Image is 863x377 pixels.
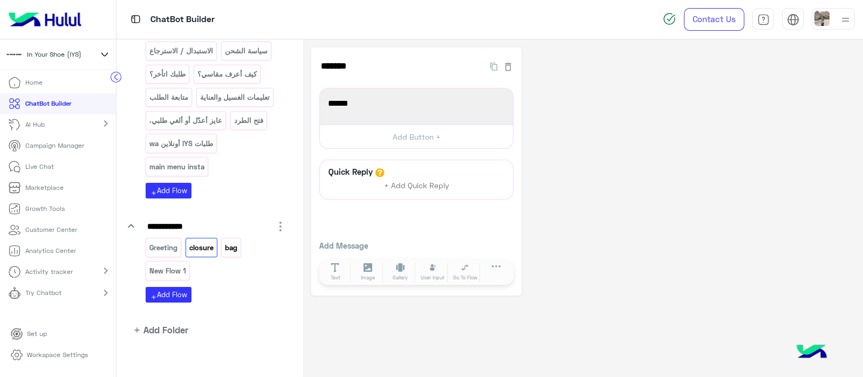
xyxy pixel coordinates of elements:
button: User Input [417,263,448,282]
button: Add Button + [320,125,513,149]
p: Campaign Manager [25,141,84,150]
mat-icon: chevron_right [99,117,112,130]
p: طلبك اتأخر؟ [149,68,187,80]
p: Growth Tools [25,204,65,214]
img: tab [757,13,770,26]
p: Home [25,78,43,87]
p: تعليمات الغسيل والعناية [199,91,270,104]
p: Customer Center [25,225,77,235]
p: New Flow 1 [149,265,187,277]
i: add [150,294,157,300]
img: tab [129,12,142,26]
p: Add Message [319,240,513,251]
a: Workspace Settings [2,345,97,366]
i: add [150,190,157,196]
p: ChatBot Builder [25,99,71,108]
button: Image [353,263,383,282]
p: Activity tracker [25,267,73,277]
p: Set up [27,329,47,339]
mat-icon: chevron_right [99,286,112,299]
p: Greeting [149,242,179,254]
p: closure [188,242,214,254]
p: Live Chat [25,162,54,172]
a: Contact Us [684,8,744,31]
h6: Quick Reply [326,167,375,176]
p: الاستبدال / الاسترجاع [149,45,214,57]
p: bag [224,242,238,254]
span: In Your Shoe (IYS) [27,50,81,59]
p: متابعة الطلب [149,91,189,104]
span: Gallery [393,274,408,282]
span: User Input [421,274,444,282]
img: Logo [4,8,86,31]
button: addAdd Folder [125,323,188,337]
p: ChatBot Builder [150,12,215,27]
span: Add Folder [143,323,188,337]
i: keyboard_arrow_down [125,220,138,232]
span: + Add Quick Reply [384,181,449,190]
i: add [133,326,141,334]
p: Try Chatbot [25,288,61,298]
p: AI Hub [25,120,45,129]
p: عايز أعدّل أو ألغي طلبي. [149,114,223,127]
button: Text [320,263,351,282]
a: tab [752,8,774,31]
p: طلبات IYS أونلاين wa [149,138,214,150]
button: addAdd Flow [146,183,191,198]
mat-icon: chevron_right [99,264,112,277]
p: فتح الطرد [233,114,264,127]
img: tab [787,13,799,26]
span: jdjjdj [328,97,505,111]
button: Duplicate Flow [485,60,503,72]
p: Workspace Settings [27,350,88,360]
p: main menu insta [149,161,206,173]
button: addAdd Flow [146,287,191,303]
span: Go To Flow [453,274,477,282]
span: Image [361,274,375,282]
button: Go To Flow [450,263,480,282]
span: Text [331,274,340,282]
img: hulul-logo.png [793,334,831,372]
img: profile [839,13,852,26]
p: Marketplace [25,183,64,193]
img: userImage [814,11,830,26]
button: Gallery [385,263,415,282]
button: Delete Flow [503,60,513,72]
p: سياسة الشحن [224,45,268,57]
img: 923305001092802 [5,46,23,63]
p: كيف أعرف مقاسي؟ [196,68,257,80]
p: Analytics Center [25,246,76,256]
a: Set up [2,324,56,345]
img: spinner [663,12,676,25]
button: + Add Quick Reply [376,177,457,194]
